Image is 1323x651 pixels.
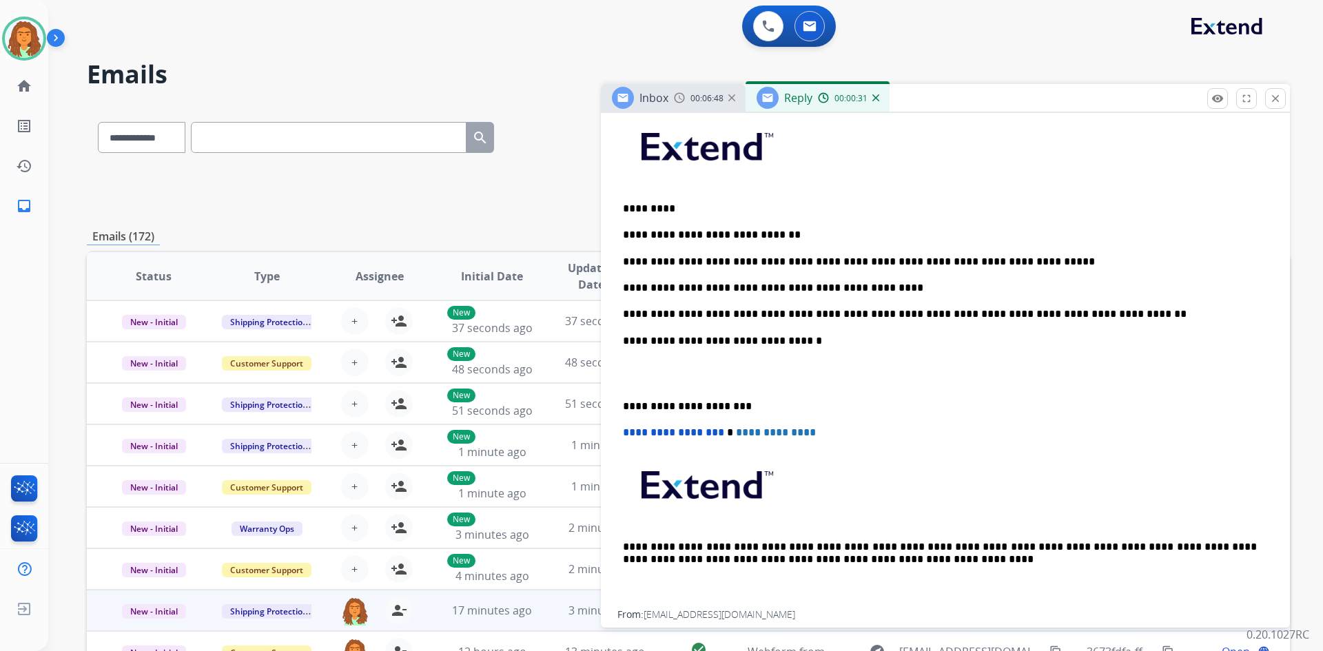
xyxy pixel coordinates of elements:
[122,397,186,412] span: New - Initial
[222,439,316,453] span: Shipping Protection
[351,395,358,412] span: +
[222,397,316,412] span: Shipping Protection
[690,93,724,104] span: 00:06:48
[341,555,369,583] button: +
[351,313,358,329] span: +
[631,624,783,637] span: [EMAIL_ADDRESS][DOMAIN_NAME]
[617,608,1273,621] div: From:
[122,563,186,577] span: New - Initial
[639,90,668,105] span: Inbox
[122,356,186,371] span: New - Initial
[391,478,407,495] mat-icon: person_add
[16,198,32,214] mat-icon: inbox
[455,568,529,583] span: 4 minutes ago
[122,604,186,619] span: New - Initial
[351,437,358,453] span: +
[222,480,311,495] span: Customer Support
[222,315,316,329] span: Shipping Protection
[341,307,369,335] button: +
[391,354,407,371] mat-icon: person_add
[447,554,475,568] p: New
[1211,92,1224,105] mat-icon: remove_red_eye
[1240,92,1253,105] mat-icon: fullscreen
[447,513,475,526] p: New
[560,260,623,293] span: Updated Date
[571,479,639,494] span: 1 minute ago
[391,561,407,577] mat-icon: person_add
[472,130,489,146] mat-icon: search
[1269,92,1282,105] mat-icon: close
[122,315,186,329] span: New - Initial
[565,355,646,370] span: 48 seconds ago
[391,395,407,412] mat-icon: person_add
[644,608,795,621] span: [EMAIL_ADDRESS][DOMAIN_NAME]
[458,444,526,459] span: 1 minute ago
[568,603,642,618] span: 3 minutes ago
[87,228,160,245] p: Emails (172)
[784,90,812,105] span: Reply
[232,521,302,536] span: Warranty Ops
[351,561,358,577] span: +
[458,486,526,501] span: 1 minute ago
[16,118,32,134] mat-icon: list_alt
[16,158,32,174] mat-icon: history
[452,403,533,418] span: 51 seconds ago
[568,561,642,577] span: 2 minutes ago
[452,320,533,335] span: 37 seconds ago
[351,478,358,495] span: +
[1247,626,1309,643] p: 0.20.1027RC
[222,563,311,577] span: Customer Support
[617,624,1273,638] div: To:
[16,78,32,94] mat-icon: home
[341,390,369,417] button: +
[447,430,475,444] p: New
[222,604,316,619] span: Shipping Protection
[341,514,369,541] button: +
[341,473,369,500] button: +
[447,389,475,402] p: New
[341,349,369,376] button: +
[452,603,532,618] span: 17 minutes ago
[136,268,172,285] span: Status
[351,519,358,536] span: +
[341,597,369,626] img: agent-avatar
[122,480,186,495] span: New - Initial
[341,431,369,459] button: +
[356,268,404,285] span: Assignee
[122,521,186,536] span: New - Initial
[391,313,407,329] mat-icon: person_add
[222,356,311,371] span: Customer Support
[391,437,407,453] mat-icon: person_add
[565,313,646,329] span: 37 seconds ago
[391,519,407,536] mat-icon: person_add
[447,347,475,361] p: New
[122,439,186,453] span: New - Initial
[87,61,1290,88] h2: Emails
[568,520,642,535] span: 2 minutes ago
[447,471,475,485] p: New
[834,93,868,104] span: 00:00:31
[452,362,533,377] span: 48 seconds ago
[254,268,280,285] span: Type
[351,354,358,371] span: +
[571,437,639,453] span: 1 minute ago
[391,602,407,619] mat-icon: person_remove
[447,306,475,320] p: New
[5,19,43,58] img: avatar
[455,527,529,542] span: 3 minutes ago
[461,268,523,285] span: Initial Date
[565,396,646,411] span: 51 seconds ago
